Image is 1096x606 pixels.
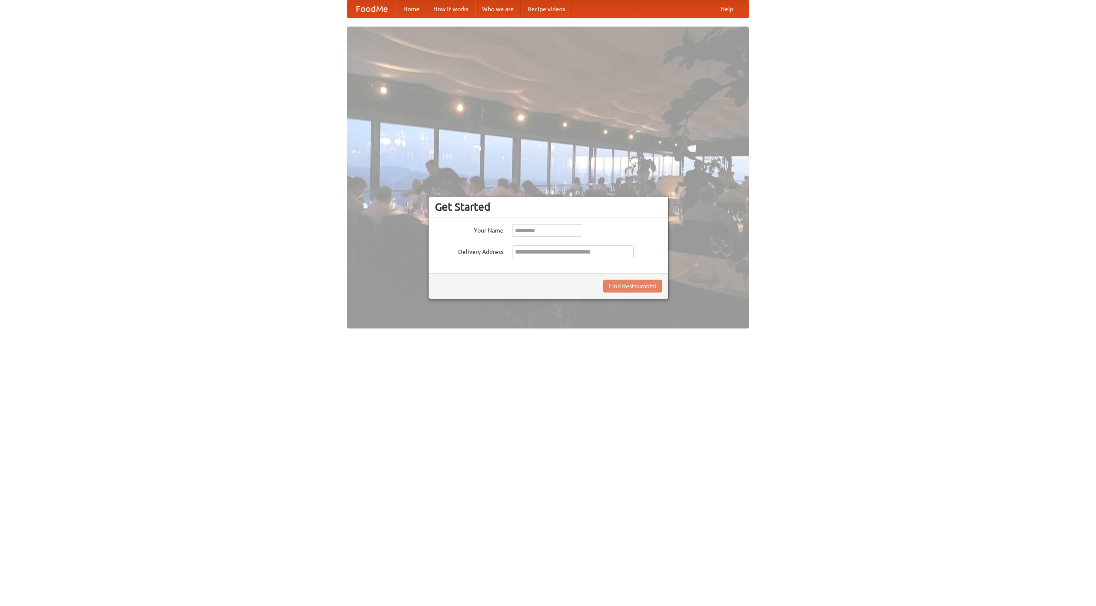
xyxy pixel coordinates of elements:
label: Your Name [435,224,503,235]
h3: Get Started [435,200,662,213]
button: Find Restaurants! [603,280,662,293]
a: Help [714,0,740,18]
a: How it works [426,0,475,18]
a: Recipe videos [521,0,572,18]
a: Home [396,0,426,18]
a: FoodMe [347,0,396,18]
label: Delivery Address [435,245,503,256]
a: Who we are [475,0,521,18]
